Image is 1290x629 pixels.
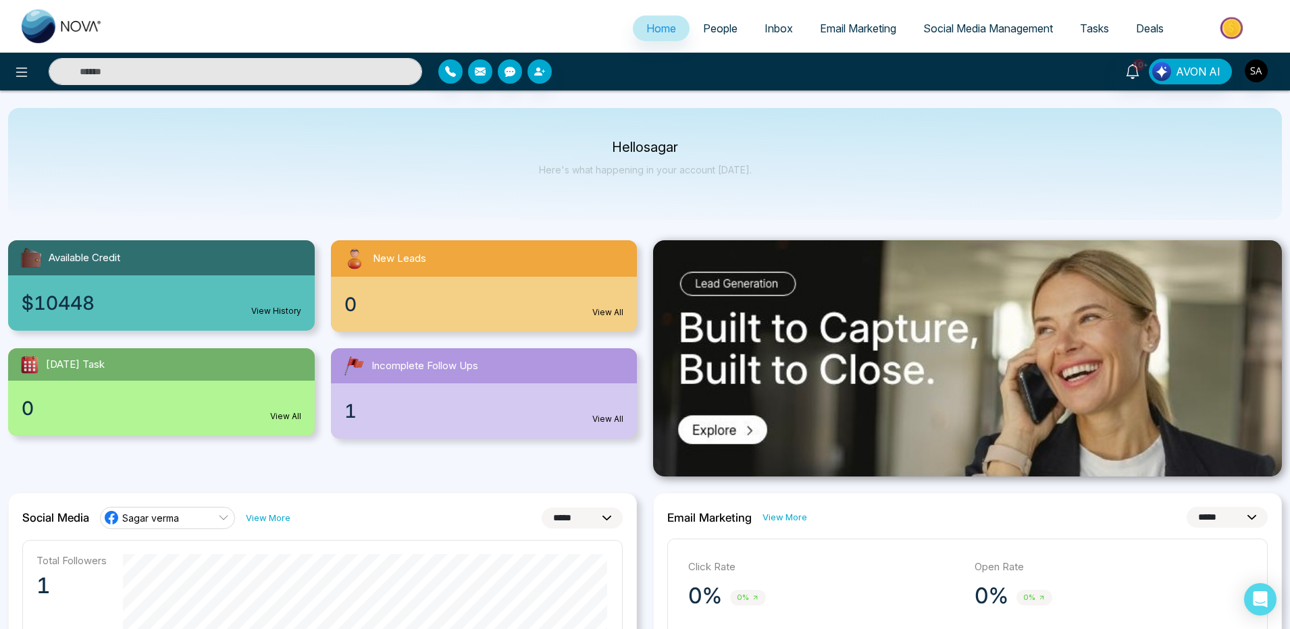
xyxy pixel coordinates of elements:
[19,354,41,375] img: todayTask.svg
[646,22,676,35] span: Home
[323,348,646,439] a: Incomplete Follow Ups1View All
[49,250,120,266] span: Available Credit
[1133,59,1145,71] span: 10+
[36,572,107,599] p: 1
[1123,16,1177,41] a: Deals
[270,410,301,422] a: View All
[1244,583,1276,616] div: Open Intercom Messenger
[22,394,34,422] span: 0
[820,22,896,35] span: Email Marketing
[22,9,103,43] img: Nova CRM Logo
[122,512,179,524] span: Sagar verma
[975,582,1008,609] p: 0%
[342,354,366,378] img: followUps.svg
[765,22,793,35] span: Inbox
[371,358,478,374] span: Incomplete Follow Ups
[46,357,105,373] span: [DATE] Task
[751,16,806,41] a: Inbox
[1080,22,1109,35] span: Tasks
[910,16,1066,41] a: Social Media Management
[1245,59,1268,82] img: User Avatar
[344,397,357,425] span: 1
[806,16,910,41] a: Email Marketing
[1184,13,1282,43] img: Market-place.gif
[633,16,690,41] a: Home
[539,164,752,175] p: Here's what happening in your account [DATE].
[22,289,95,317] span: $10448
[688,559,961,575] p: Click Rate
[1136,22,1164,35] span: Deals
[1176,63,1220,80] span: AVON AI
[1016,590,1052,605] span: 0%
[539,142,752,153] p: Hello sagar
[592,413,623,425] a: View All
[251,305,301,317] a: View History
[703,22,738,35] span: People
[653,240,1282,476] img: .
[36,554,107,567] p: Total Followers
[373,251,426,267] span: New Leads
[19,246,43,270] img: availableCredit.svg
[923,22,1053,35] span: Social Media Management
[592,306,623,319] a: View All
[1066,16,1123,41] a: Tasks
[323,240,646,332] a: New Leads0View All
[975,559,1247,575] p: Open Rate
[730,590,766,605] span: 0%
[342,246,367,271] img: newLeads.svg
[1152,62,1171,81] img: Lead Flow
[690,16,751,41] a: People
[763,511,807,524] a: View More
[1149,59,1232,84] button: AVON AI
[246,512,290,524] a: View More
[344,290,357,319] span: 0
[22,511,89,524] h2: Social Media
[667,511,752,524] h2: Email Marketing
[688,582,722,609] p: 0%
[1116,59,1149,82] a: 10+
